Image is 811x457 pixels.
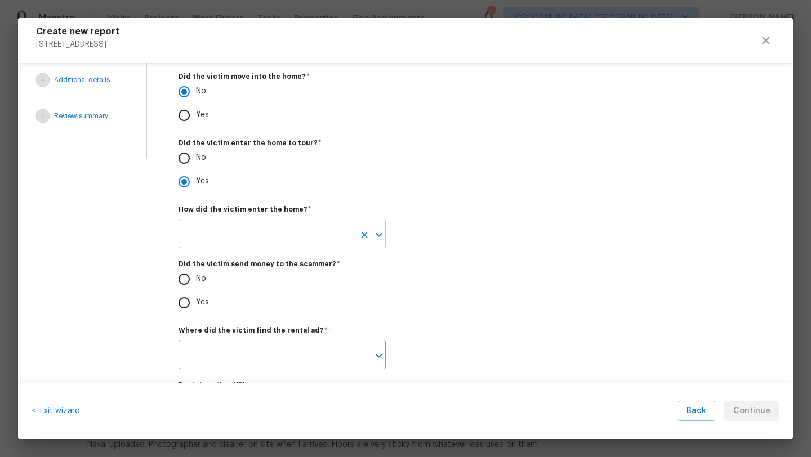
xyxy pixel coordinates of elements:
button: Review summary [32,105,119,127]
p: No [196,152,206,164]
p: No [196,273,206,285]
label: Did the victim move into the home? [179,73,761,80]
button: close [752,27,779,54]
label: Where did the victim find the rental ad? [179,327,761,334]
button: Clear [357,227,372,243]
text: 5 [41,113,45,119]
text: 4 [41,77,45,83]
button: Back [678,401,715,422]
label: Did the victim enter the home to tour? [179,140,761,146]
p: Review summary [54,111,108,120]
label: Did the victim send money to the scammer? [179,261,761,267]
label: Rental posting URL [179,382,468,388]
span: Back [687,404,706,418]
p: Additional details [54,75,110,84]
label: How did the victim enter the home? [179,206,761,213]
button: Additional details [32,69,119,91]
button: Open [371,348,387,364]
p: Yes [196,109,209,121]
h5: Create new report [36,27,119,36]
p: Yes [196,297,209,308]
p: Yes [196,176,209,187]
p: [STREET_ADDRESS] [36,36,119,48]
span: Exit wizard [35,407,80,415]
div: < [32,401,80,422]
p: No [196,86,206,97]
button: Open [371,227,387,243]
